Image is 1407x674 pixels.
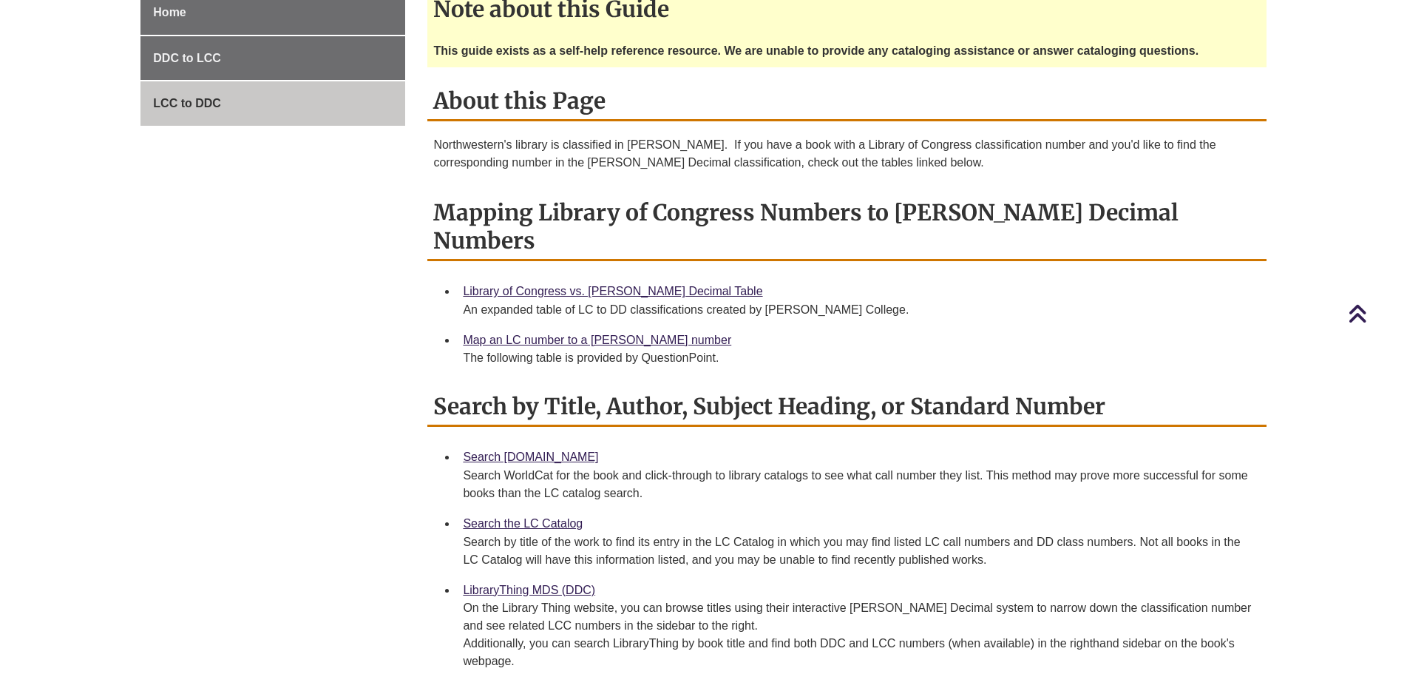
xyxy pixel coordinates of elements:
[463,451,598,463] a: Search [DOMAIN_NAME]
[427,194,1266,261] h2: Mapping Library of Congress Numbers to [PERSON_NAME] Decimal Numbers
[463,334,731,346] a: Map an LC number to a [PERSON_NAME] number
[463,533,1254,569] div: Search by title of the work to find its entry in the LC Catalog in which you may find listed LC c...
[463,467,1254,502] div: Search WorldCat for the book and click-through to library catalogs to see what call number they l...
[463,584,595,596] a: LibraryThing MDS (DDC)
[153,97,221,109] span: LCC to DDC
[427,82,1266,121] h2: About this Page
[1348,303,1403,323] a: Back to Top
[463,285,762,297] a: Library of Congress vs. [PERSON_NAME] Decimal Table
[463,517,583,530] a: Search the LC Catalog
[153,6,186,18] span: Home
[463,301,1254,319] div: An expanded table of LC to DD classifications created by [PERSON_NAME] College.
[140,36,405,81] a: DDC to LCC
[153,52,221,64] span: DDC to LCC
[433,44,1199,57] strong: This guide exists as a self-help reference resource. We are unable to provide any cataloging assi...
[463,349,1254,367] div: The following table is provided by QuestionPoint.
[427,388,1266,427] h2: Search by Title, Author, Subject Heading, or Standard Number
[140,81,405,126] a: LCC to DDC
[433,136,1260,172] p: Northwestern's library is classified in [PERSON_NAME]. If you have a book with a Library of Congr...
[463,599,1254,670] div: On the Library Thing website, you can browse titles using their interactive [PERSON_NAME] Decimal...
